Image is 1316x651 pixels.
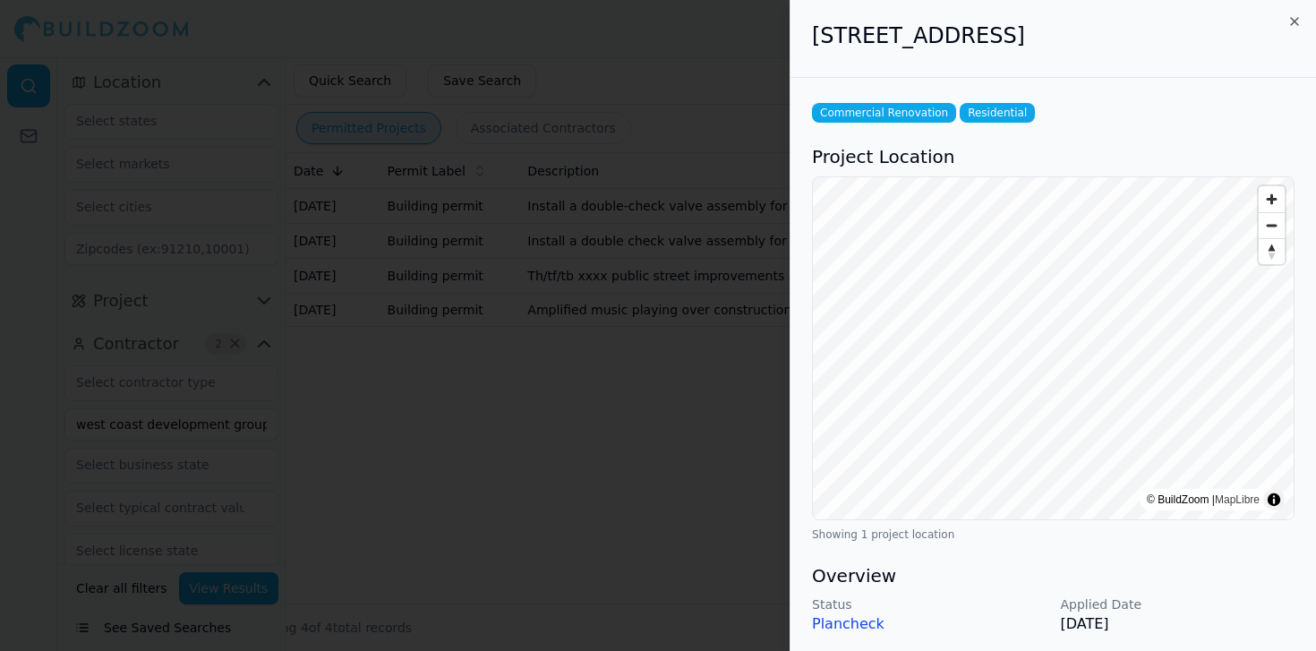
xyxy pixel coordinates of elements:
div: Showing 1 project location [812,527,1295,542]
p: Applied Date [1061,595,1295,613]
span: Commercial Renovation [812,103,956,123]
button: Zoom out [1259,212,1285,238]
h3: Overview [812,563,1295,588]
p: Status [812,595,1047,613]
div: © BuildZoom | [1147,491,1260,509]
button: Zoom in [1259,186,1285,212]
p: Plancheck [812,613,1047,635]
canvas: Map [813,177,1294,519]
button: Reset bearing to north [1259,238,1285,264]
h3: Project Location [812,144,1295,169]
span: Residential [960,103,1035,123]
h2: [STREET_ADDRESS] [812,21,1295,50]
summary: Toggle attribution [1263,489,1285,510]
p: [DATE] [1061,613,1295,635]
a: MapLibre [1215,493,1260,506]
